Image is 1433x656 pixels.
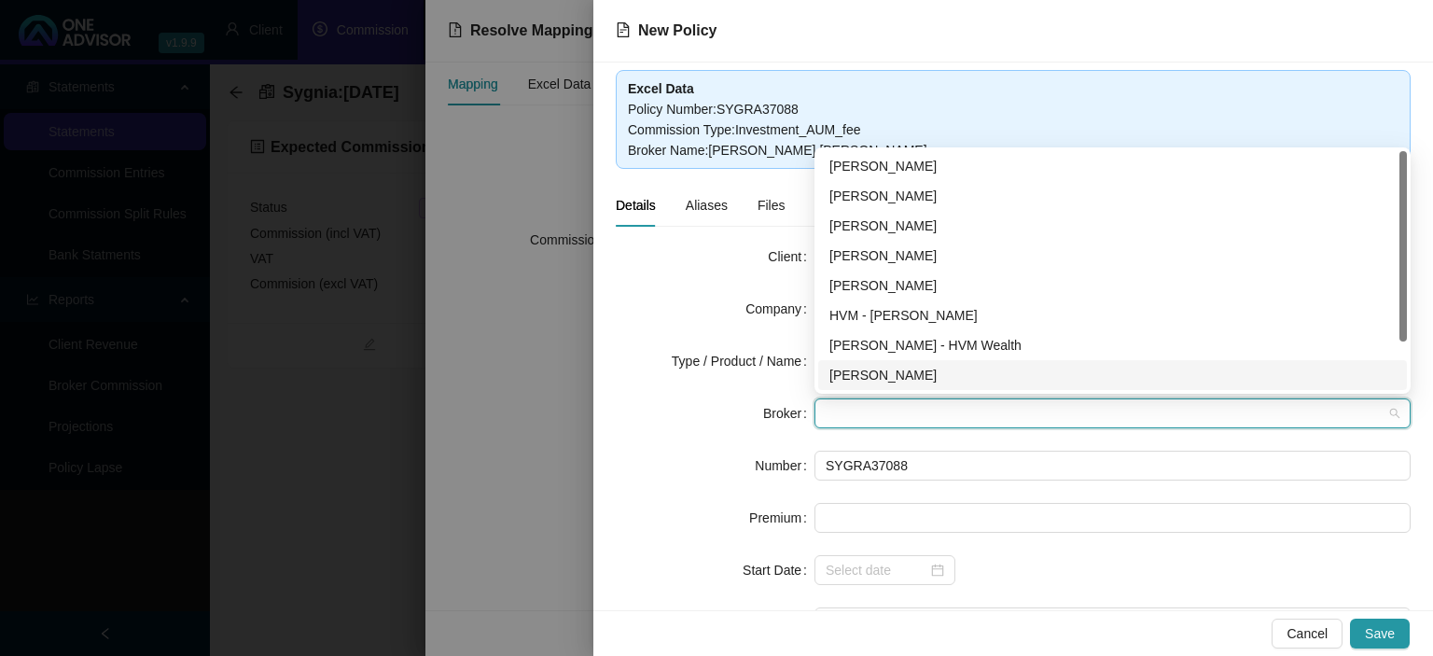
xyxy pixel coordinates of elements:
[829,335,1396,356] div: [PERSON_NAME] - HVM Wealth
[818,330,1407,360] div: Bronwyn Desplace - HVM Wealth
[818,271,1407,300] div: Dalton Hartley
[616,199,656,212] span: Details
[628,119,1398,140] div: Commission Type : Investment_AUM_fee
[829,156,1396,176] div: [PERSON_NAME]
[1287,623,1328,644] span: Cancel
[829,305,1396,326] div: HVM - [PERSON_NAME]
[818,241,1407,271] div: Chanel Francis
[672,346,814,376] label: Type / Product / Name
[628,81,694,96] b: Excel Data
[829,216,1396,236] div: [PERSON_NAME]
[1350,619,1410,649] button: Save
[829,186,1396,206] div: [PERSON_NAME]
[745,294,814,324] label: Company
[1272,619,1343,649] button: Cancel
[616,22,631,37] span: file-text
[1365,623,1395,644] span: Save
[829,245,1396,266] div: [PERSON_NAME]
[755,451,814,481] label: Number
[829,365,1396,385] div: [PERSON_NAME]
[743,555,814,585] label: Start Date
[818,211,1407,241] div: Bronwyn Desplace
[818,300,1407,330] div: HVM - Wesley Bowman
[638,22,716,38] span: New Policy
[818,181,1407,211] div: Cheryl-Anne Chislett
[768,242,814,272] label: Client
[763,398,814,428] label: Broker
[818,151,1407,181] div: Wesley Bowman
[758,199,786,212] span: Files
[628,140,1398,161] div: Broker Name : [PERSON_NAME] [PERSON_NAME]
[628,99,1398,119] div: Policy Number : SYGRA37088
[826,560,927,580] input: Select date
[749,503,814,533] label: Premium
[687,607,814,637] label: New Business Type
[829,275,1396,296] div: [PERSON_NAME]
[818,360,1407,390] div: Darryn Purtell
[686,199,728,212] span: Aliases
